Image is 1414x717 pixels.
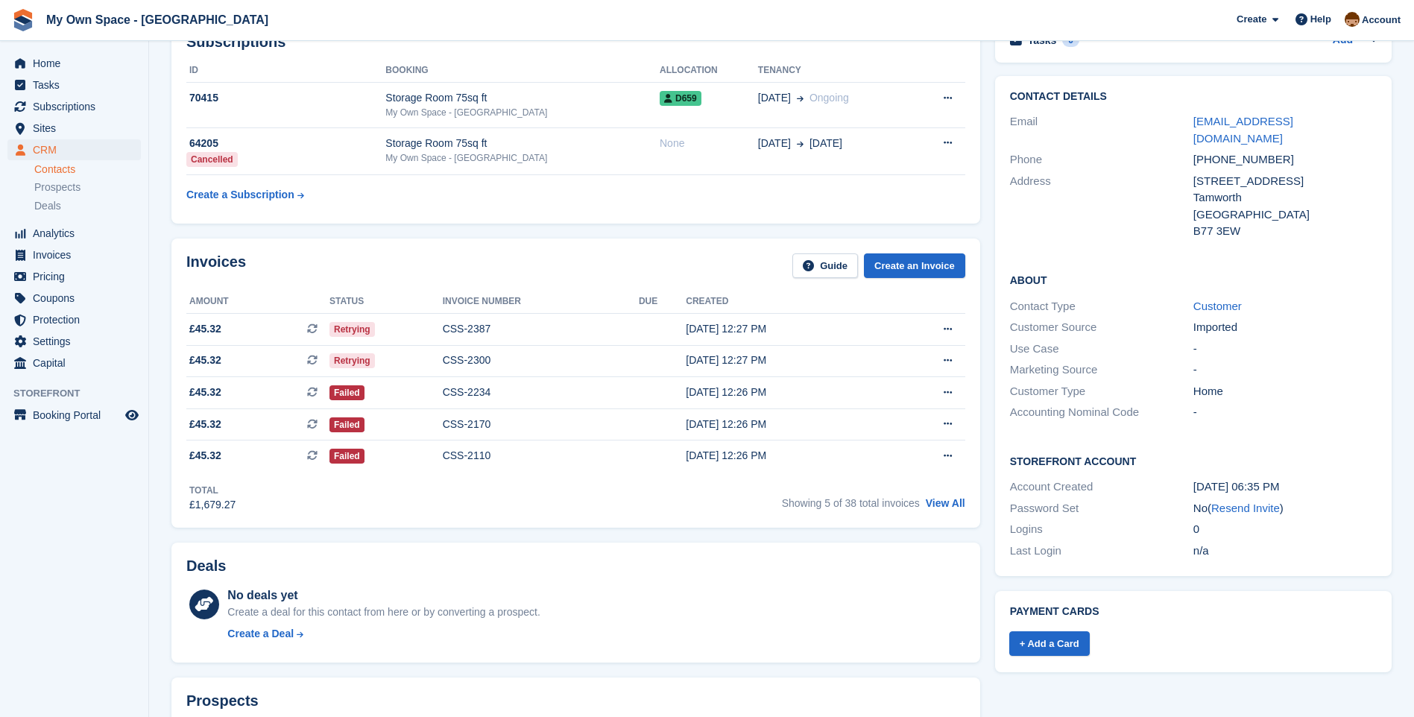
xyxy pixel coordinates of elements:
[443,290,639,314] th: Invoice number
[385,59,660,83] th: Booking
[189,321,221,337] span: £45.32
[639,290,686,314] th: Due
[1028,34,1057,47] h2: Tasks
[7,331,141,352] a: menu
[33,244,122,265] span: Invoices
[227,626,294,642] div: Create a Deal
[1010,453,1377,468] h2: Storefront Account
[686,448,887,464] div: [DATE] 12:26 PM
[34,162,141,177] a: Contacts
[1333,32,1353,49] a: Add
[329,353,375,368] span: Retrying
[443,417,639,432] div: CSS-2170
[1193,206,1377,224] div: [GEOGRAPHIC_DATA]
[1010,341,1193,358] div: Use Case
[1193,383,1377,400] div: Home
[686,417,887,432] div: [DATE] 12:26 PM
[443,321,639,337] div: CSS-2387
[1010,113,1193,147] div: Email
[1345,12,1360,27] img: Paula Harris
[864,253,965,278] a: Create an Invoice
[1193,115,1293,145] a: [EMAIL_ADDRESS][DOMAIN_NAME]
[758,59,912,83] th: Tenancy
[1010,361,1193,379] div: Marketing Source
[1010,173,1193,240] div: Address
[12,9,34,31] img: stora-icon-8386f47178a22dfd0bd8f6a31ec36ba5ce8667c1dd55bd0f319d3a0aa187defe.svg
[686,385,887,400] div: [DATE] 12:26 PM
[1010,500,1193,517] div: Password Set
[758,90,791,106] span: [DATE]
[782,497,920,509] span: Showing 5 of 38 total invoices
[33,309,122,330] span: Protection
[33,353,122,373] span: Capital
[227,587,540,604] div: No deals yet
[186,152,238,167] div: Cancelled
[34,198,141,214] a: Deals
[7,353,141,373] a: menu
[1010,543,1193,560] div: Last Login
[7,309,141,330] a: menu
[1208,502,1284,514] span: ( )
[186,181,304,209] a: Create a Subscription
[1010,91,1377,103] h2: Contact Details
[186,187,294,203] div: Create a Subscription
[329,385,364,400] span: Failed
[186,90,385,106] div: 70415
[443,353,639,368] div: CSS-2300
[329,322,375,337] span: Retrying
[7,266,141,287] a: menu
[1193,361,1377,379] div: -
[443,385,639,400] div: CSS-2234
[7,75,141,95] a: menu
[1062,34,1079,47] div: 0
[7,244,141,265] a: menu
[186,692,259,710] h2: Prospects
[926,497,965,509] a: View All
[34,180,81,195] span: Prospects
[385,136,660,151] div: Storage Room 75sq ft
[227,626,540,642] a: Create a Deal
[33,405,122,426] span: Booking Portal
[1193,404,1377,421] div: -
[329,449,364,464] span: Failed
[33,266,122,287] span: Pricing
[1310,12,1331,27] span: Help
[792,253,858,278] a: Guide
[33,75,122,95] span: Tasks
[33,53,122,74] span: Home
[186,136,385,151] div: 64205
[1193,521,1377,538] div: 0
[1211,502,1280,514] a: Resend Invite
[186,253,246,278] h2: Invoices
[385,151,660,165] div: My Own Space - [GEOGRAPHIC_DATA]
[7,223,141,244] a: menu
[329,417,364,432] span: Failed
[34,180,141,195] a: Prospects
[329,290,443,314] th: Status
[686,290,887,314] th: Created
[1010,298,1193,315] div: Contact Type
[758,136,791,151] span: [DATE]
[809,136,842,151] span: [DATE]
[1010,151,1193,168] div: Phone
[809,92,849,104] span: Ongoing
[40,7,274,32] a: My Own Space - [GEOGRAPHIC_DATA]
[13,386,148,401] span: Storefront
[189,497,236,513] div: £1,679.27
[123,406,141,424] a: Preview store
[34,199,61,213] span: Deals
[186,34,965,51] h2: Subscriptions
[385,90,660,106] div: Storage Room 75sq ft
[1010,319,1193,336] div: Customer Source
[1010,272,1377,287] h2: About
[1010,606,1377,618] h2: Payment cards
[33,223,122,244] span: Analytics
[33,288,122,309] span: Coupons
[33,331,122,352] span: Settings
[1193,500,1377,517] div: No
[686,321,887,337] div: [DATE] 12:27 PM
[385,106,660,119] div: My Own Space - [GEOGRAPHIC_DATA]
[1010,478,1193,496] div: Account Created
[1193,543,1377,560] div: n/a
[189,417,221,432] span: £45.32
